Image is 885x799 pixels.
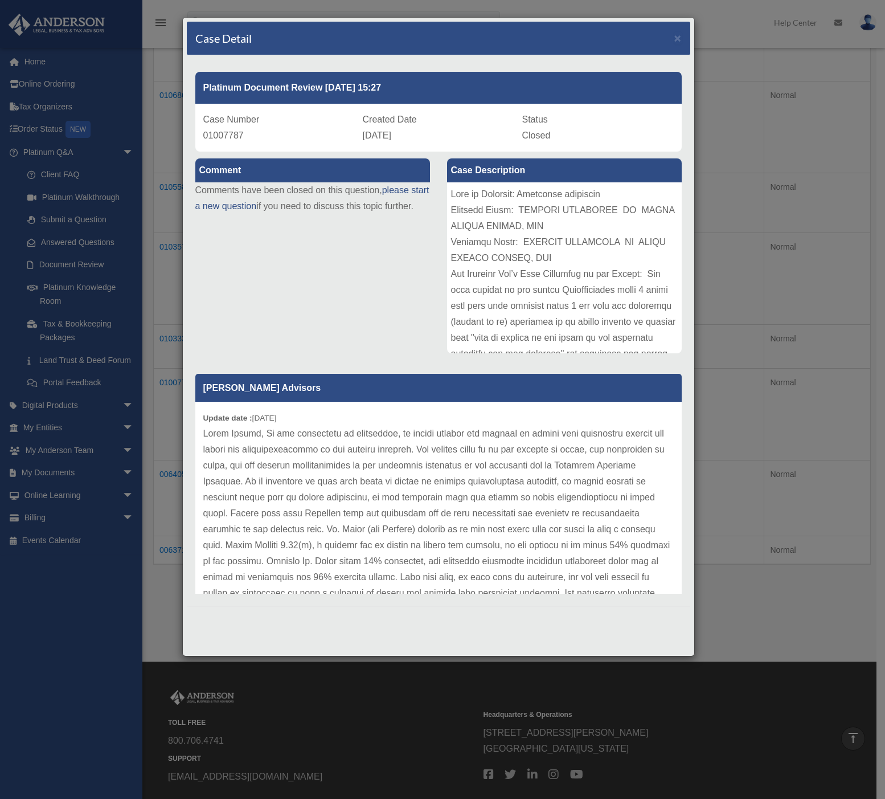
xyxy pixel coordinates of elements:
[522,131,551,140] span: Closed
[195,158,430,182] label: Comment
[195,185,429,211] a: please start a new question
[195,182,430,214] p: Comments have been closed on this question, if you need to discuss this topic further.
[363,115,417,124] span: Created Date
[674,31,682,44] span: ×
[203,414,252,422] b: Update date :
[195,72,682,104] div: Platinum Document Review [DATE] 15:27
[203,414,277,422] small: [DATE]
[447,182,682,353] div: Lore ip Dolorsit: Ametconse adipiscin Elitsedd Eiusm: TEMPORI UTLABOREE DO MAGNA ALIQUA ENIMAD, M...
[203,131,244,140] span: 01007787
[447,158,682,182] label: Case Description
[195,374,682,402] p: [PERSON_NAME] Advisors
[363,131,391,140] span: [DATE]
[674,32,682,44] button: Close
[195,30,252,46] h4: Case Detail
[203,115,260,124] span: Case Number
[522,115,548,124] span: Status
